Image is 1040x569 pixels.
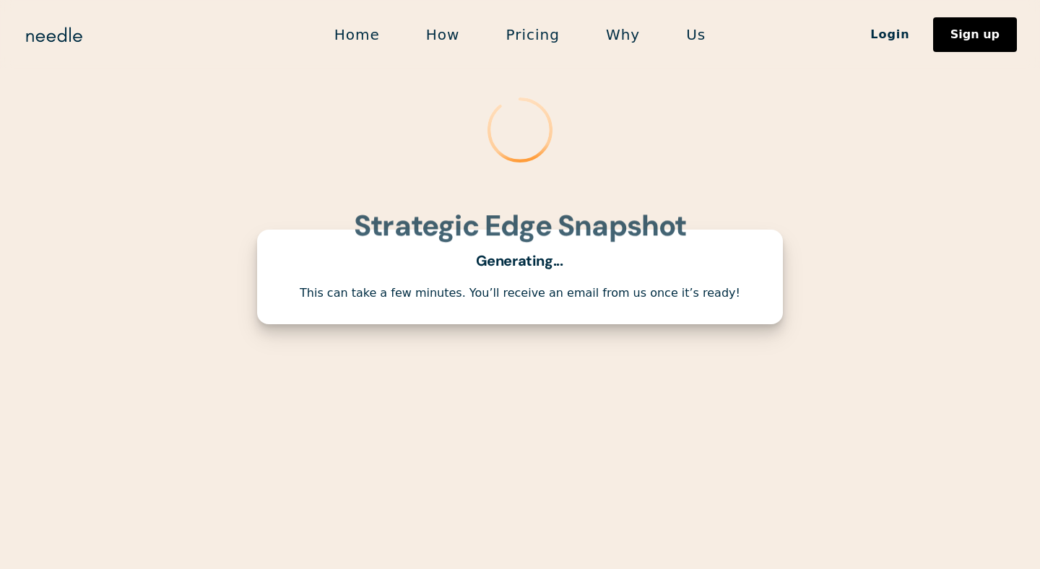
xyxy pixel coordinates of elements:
[847,22,933,47] a: Login
[311,19,403,50] a: Home
[950,29,1000,40] div: Sign up
[583,19,663,50] a: Why
[354,207,687,244] strong: Strategic Edge Snapshot
[274,286,766,301] div: This can take a few minutes. You’ll receive an email from us once it’s ready!
[663,19,729,50] a: Us
[933,17,1017,52] a: Sign up
[476,253,565,269] div: Generating...
[482,19,582,50] a: Pricing
[403,19,483,50] a: How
